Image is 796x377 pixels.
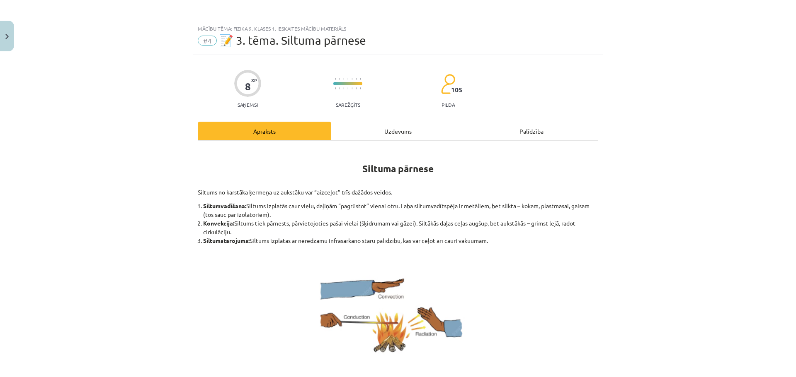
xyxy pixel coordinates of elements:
[339,87,340,89] img: icon-short-line-57e1e144782c952c97e751825c79c345078a6d821885a25fce030b3d8c18986b.svg
[5,34,9,39] img: icon-close-lesson-0947bae3869378f0d4975bcd49f059093ad1ed9edebbc8119c70593378902aed.svg
[335,87,336,89] img: icon-short-line-57e1e144782c952c97e751825c79c345078a6d821885a25fce030b3d8c18986b.svg
[198,36,217,46] span: #4
[203,202,246,209] b: Siltumvadīšana:
[198,122,331,140] div: Apraksts
[343,87,344,89] img: icon-short-line-57e1e144782c952c97e751825c79c345078a6d821885a25fce030b3d8c18986b.svg
[251,78,257,82] span: XP
[356,78,357,80] img: icon-short-line-57e1e144782c952c97e751825c79c345078a6d821885a25fce030b3d8c18986b.svg
[203,219,598,236] li: Siltums tiek pārnests, pārvietojoties pašai vielai (šķidrumam vai gāzei). Siltākās daļas ceļas au...
[198,26,598,31] div: Mācību tēma: Fizika 9. klases 1. ieskaites mācību materiāls
[441,74,455,94] img: students-c634bb4e5e11cddfef0936a35e636f08e4e9abd3cc4e673bd6f9a4125e45ecb1.svg
[343,78,344,80] img: icon-short-line-57e1e144782c952c97e751825c79c345078a6d821885a25fce030b3d8c18986b.svg
[203,236,598,245] li: Siltums izplatās ar neredzamu infrasarkano staru palīdzību, kas var ceļot arī cauri vakuumam.
[198,188,598,197] p: Siltums no karstāka ķermeņa uz aukstāku var “aizceļot” trīs dažādos veidos.
[352,87,352,89] img: icon-short-line-57e1e144782c952c97e751825c79c345078a6d821885a25fce030b3d8c18986b.svg
[356,87,357,89] img: icon-short-line-57e1e144782c952c97e751825c79c345078a6d821885a25fce030b3d8c18986b.svg
[339,78,340,80] img: icon-short-line-57e1e144782c952c97e751825c79c345078a6d821885a25fce030b3d8c18986b.svg
[362,163,434,175] strong: Siltuma pārnese
[347,78,348,80] img: icon-short-line-57e1e144782c952c97e751825c79c345078a6d821885a25fce030b3d8c18986b.svg
[203,202,598,219] li: Siltums izplatās caur vielu, daļiņām “pagrūstot” vienai otru. Laba siltumvadītspēja ir metāliem, ...
[336,102,360,108] p: Sarežģīts
[347,87,348,89] img: icon-short-line-57e1e144782c952c97e751825c79c345078a6d821885a25fce030b3d8c18986b.svg
[245,81,251,92] div: 8
[442,102,455,108] p: pilda
[335,78,336,80] img: icon-short-line-57e1e144782c952c97e751825c79c345078a6d821885a25fce030b3d8c18986b.svg
[203,219,234,227] b: Konvekcija:
[219,34,366,47] span: 📝 3. tēma. Siltuma pārnese
[331,122,465,140] div: Uzdevums
[352,78,352,80] img: icon-short-line-57e1e144782c952c97e751825c79c345078a6d821885a25fce030b3d8c18986b.svg
[451,86,462,94] span: 105
[203,237,250,244] b: Siltumstarojums:
[465,122,598,140] div: Palīdzība
[234,102,261,108] p: Saņemsi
